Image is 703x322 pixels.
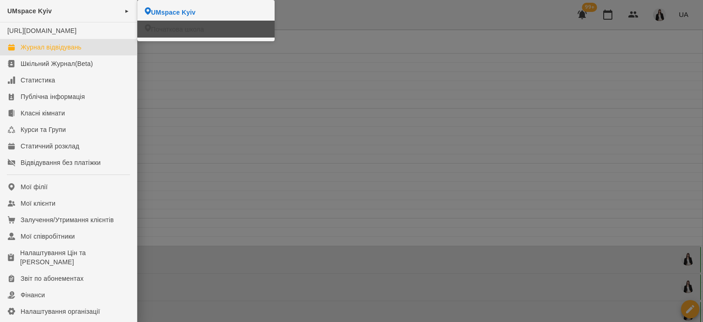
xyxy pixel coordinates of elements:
[151,8,195,17] span: UMspace Kyiv
[21,290,45,300] div: Фінанси
[21,43,81,52] div: Журнал відвідувань
[21,92,85,101] div: Публічна інформація
[21,182,48,191] div: Мої філії
[21,307,100,316] div: Налаштування організації
[21,199,55,208] div: Мої клієнти
[21,59,93,68] div: Шкільний Журнал(Beta)
[21,232,75,241] div: Мої співробітники
[151,25,204,34] span: Початкова школа
[21,215,114,224] div: Залучення/Утримання клієнтів
[7,27,76,34] a: [URL][DOMAIN_NAME]
[21,76,55,85] div: Статистика
[124,7,130,15] span: ►
[21,142,79,151] div: Статичний розклад
[21,274,84,283] div: Звіт по абонементах
[21,158,101,167] div: Відвідування без платіжки
[7,7,52,15] span: UMspace Kyiv
[21,109,65,118] div: Класні кімнати
[21,125,66,134] div: Курси та Групи
[20,248,130,267] div: Налаштування Цін та [PERSON_NAME]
